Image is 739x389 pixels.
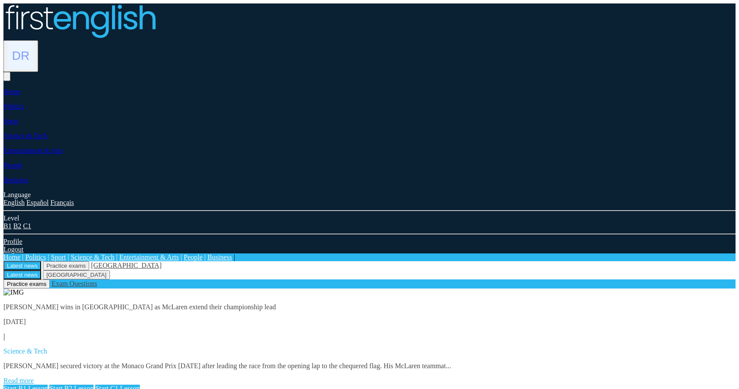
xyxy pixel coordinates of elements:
p: [PERSON_NAME] secured victory at the Monaco Grand Prix [DATE] after leading the race from the ope... [3,362,736,370]
a: Profile [3,238,23,245]
a: People [184,253,203,261]
a: Sport [3,117,19,125]
span: | [22,253,23,261]
button: [GEOGRAPHIC_DATA] [43,270,110,279]
span: | [234,253,235,261]
img: Logo [3,3,156,39]
a: Logout [3,246,23,253]
p: [DATE] [3,318,736,326]
img: IMG [3,289,24,296]
button: Latest news [3,270,41,279]
span: | [68,253,69,261]
span: | [181,253,182,261]
a: Français [50,199,74,206]
a: B2 [13,222,22,230]
a: Español [26,199,49,206]
button: Practice exams [3,279,50,289]
span: | [48,253,49,261]
div: Language [3,191,736,199]
a: Entertainment & Arts [3,147,63,154]
button: Practice exams [43,261,89,270]
a: Logo [3,3,736,40]
b: | [3,333,5,340]
a: Read more [3,377,34,384]
a: English [3,199,25,206]
a: People [3,162,23,169]
a: Sport [51,253,66,261]
a: Science & Tech [71,253,114,261]
p: [PERSON_NAME] wins in [GEOGRAPHIC_DATA] as McLaren extend their championship lead [3,303,736,311]
button: Latest news [3,261,41,270]
a: [GEOGRAPHIC_DATA] [91,262,161,269]
a: Science & Tech [3,132,47,139]
p: Science & Tech [3,347,736,355]
a: Politics [3,103,24,110]
a: Politics [25,253,46,261]
a: B1 [3,222,12,230]
a: Business [3,176,28,184]
span: | [116,253,117,261]
span: | [204,253,206,261]
a: Entertainment & Arts [119,253,179,261]
img: Denise Royle [7,42,35,69]
a: C1 [23,222,31,230]
a: Business [207,253,232,261]
div: Level [3,214,736,222]
a: Home [3,88,20,95]
a: Exam Questions [52,280,97,287]
a: Home [3,253,20,261]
